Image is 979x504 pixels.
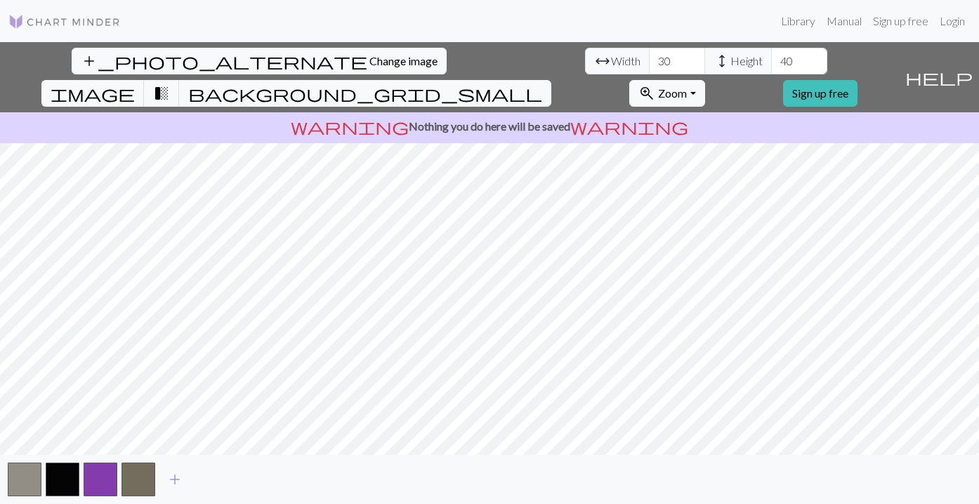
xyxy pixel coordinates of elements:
span: background_grid_small [188,84,542,103]
a: Library [775,7,821,35]
span: Height [730,53,763,69]
a: Sign up free [783,80,858,107]
span: height [714,51,730,71]
img: Logo [8,13,121,30]
a: Sign up free [867,7,934,35]
span: add_photo_alternate [81,51,367,71]
span: warning [291,117,409,136]
span: arrow_range [594,51,611,71]
button: Zoom [629,80,704,107]
span: zoom_in [638,84,655,103]
span: Width [611,53,640,69]
button: Change image [72,48,447,74]
a: Manual [821,7,867,35]
span: image [51,84,135,103]
a: Login [934,7,971,35]
span: Zoom [658,86,687,100]
span: warning [570,117,688,136]
span: help [905,67,973,87]
p: Nothing you do here will be saved [6,118,973,135]
span: Change image [369,54,438,67]
span: transition_fade [153,84,170,103]
button: Help [899,42,979,112]
button: Add color [157,466,192,493]
span: add [166,470,183,489]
